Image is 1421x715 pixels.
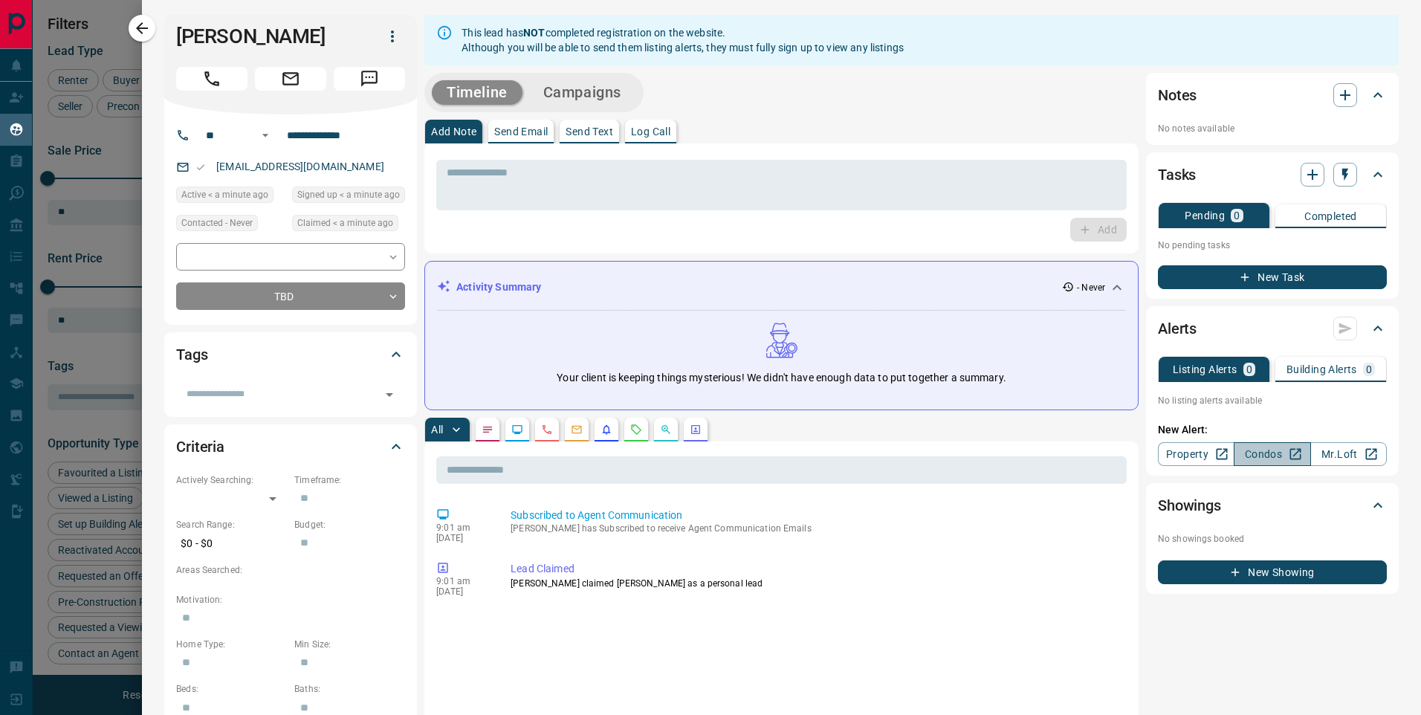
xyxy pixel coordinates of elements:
[176,429,405,465] div: Criteria
[1310,442,1387,466] a: Mr.Loft
[176,435,224,459] h2: Criteria
[436,576,488,586] p: 9:01 am
[1158,532,1387,546] p: No showings booked
[294,473,405,487] p: Timeframe:
[1158,265,1387,289] button: New Task
[292,187,405,207] div: Fri Aug 15 2025
[462,19,904,61] div: This lead has completed registration on the website. Although you will be able to send them listi...
[292,215,405,236] div: Fri Aug 15 2025
[297,216,393,230] span: Claimed < a minute ago
[195,162,206,172] svg: Email Valid
[1158,163,1196,187] h2: Tasks
[1173,364,1237,375] p: Listing Alerts
[1158,122,1387,135] p: No notes available
[176,518,287,531] p: Search Range:
[176,593,405,606] p: Motivation:
[176,638,287,651] p: Home Type:
[566,126,613,137] p: Send Text
[690,424,702,436] svg: Agent Actions
[1158,234,1387,256] p: No pending tasks
[176,531,287,556] p: $0 - $0
[1077,281,1105,294] p: - Never
[431,126,476,137] p: Add Note
[181,187,268,202] span: Active < a minute ago
[1158,83,1197,107] h2: Notes
[1158,77,1387,113] div: Notes
[528,80,636,105] button: Campaigns
[1158,488,1387,523] div: Showings
[1234,442,1310,466] a: Condos
[431,424,443,435] p: All
[297,187,400,202] span: Signed up < a minute ago
[176,187,285,207] div: Fri Aug 15 2025
[176,682,287,696] p: Beds:
[1158,442,1234,466] a: Property
[1158,560,1387,584] button: New Showing
[511,424,523,436] svg: Lead Browsing Activity
[432,80,522,105] button: Timeline
[511,577,1121,590] p: [PERSON_NAME] claimed [PERSON_NAME] as a personal lead
[176,282,405,310] div: TBD
[523,27,545,39] strong: NOT
[1185,210,1225,221] p: Pending
[176,343,207,366] h2: Tags
[541,424,553,436] svg: Calls
[1304,211,1357,221] p: Completed
[255,67,326,91] span: Email
[1158,394,1387,407] p: No listing alerts available
[1158,494,1221,517] h2: Showings
[294,518,405,531] p: Budget:
[294,638,405,651] p: Min Size:
[379,384,400,405] button: Open
[181,216,253,230] span: Contacted - Never
[511,508,1121,523] p: Subscribed to Agent Communication
[436,586,488,597] p: [DATE]
[256,126,274,144] button: Open
[176,563,405,577] p: Areas Searched:
[294,682,405,696] p: Baths:
[1246,364,1252,375] p: 0
[630,424,642,436] svg: Requests
[436,522,488,533] p: 9:01 am
[1158,157,1387,192] div: Tasks
[216,161,384,172] a: [EMAIL_ADDRESS][DOMAIN_NAME]
[660,424,672,436] svg: Opportunities
[1234,210,1240,221] p: 0
[631,126,670,137] p: Log Call
[456,279,541,295] p: Activity Summary
[511,561,1121,577] p: Lead Claimed
[482,424,493,436] svg: Notes
[176,337,405,372] div: Tags
[437,274,1126,301] div: Activity Summary- Never
[571,424,583,436] svg: Emails
[1286,364,1357,375] p: Building Alerts
[436,533,488,543] p: [DATE]
[601,424,612,436] svg: Listing Alerts
[1366,364,1372,375] p: 0
[176,67,247,91] span: Call
[1158,422,1387,438] p: New Alert:
[1158,311,1387,346] div: Alerts
[176,25,357,48] h1: [PERSON_NAME]
[176,473,287,487] p: Actively Searching:
[511,523,1121,534] p: [PERSON_NAME] has Subscribed to receive Agent Communication Emails
[494,126,548,137] p: Send Email
[557,370,1006,386] p: Your client is keeping things mysterious! We didn't have enough data to put together a summary.
[334,67,405,91] span: Message
[1158,317,1197,340] h2: Alerts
